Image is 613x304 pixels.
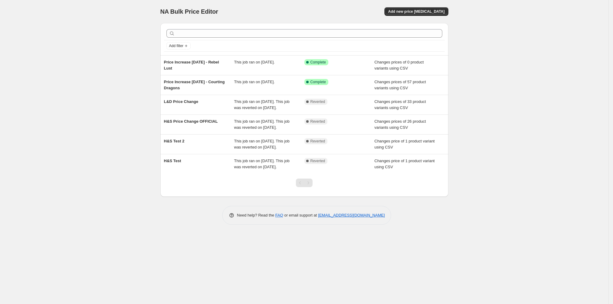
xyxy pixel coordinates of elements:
span: H&S Test 2 [164,139,185,143]
span: This job ran on [DATE]. This job was reverted on [DATE]. [234,159,290,169]
span: H&S Test [164,159,181,163]
span: Complete [310,60,326,65]
a: [EMAIL_ADDRESS][DOMAIN_NAME] [318,213,385,217]
span: Reverted [310,119,325,124]
span: This job ran on [DATE]. [234,80,275,84]
button: Add filter [166,42,191,50]
span: or email support at [283,213,318,217]
span: Add filter [169,43,183,48]
span: Changes price of 1 product variant using CSV [374,159,435,169]
span: Reverted [310,99,325,104]
span: This job ran on [DATE]. This job was reverted on [DATE]. [234,99,290,110]
span: H&S Price Change OFFICIAL [164,119,218,124]
span: Reverted [310,139,325,144]
nav: Pagination [296,179,313,187]
span: Price Increase [DATE] - Courting Dragons [164,80,225,90]
span: Changes prices of 26 product variants using CSV [374,119,426,130]
span: Complete [310,80,326,84]
span: Changes prices of 33 product variants using CSV [374,99,426,110]
a: FAQ [275,213,283,217]
span: This job ran on [DATE]. This job was reverted on [DATE]. [234,139,290,149]
span: NA Bulk Price Editor [160,8,218,15]
span: Changes prices of 57 product variants using CSV [374,80,426,90]
span: Need help? Read the [237,213,276,217]
span: L&D Price Change [164,99,198,104]
span: This job ran on [DATE]. This job was reverted on [DATE]. [234,119,290,130]
span: Price Increase [DATE] - Rebel Lust [164,60,219,70]
span: Changes prices of 0 product variants using CSV [374,60,424,70]
button: Add new price [MEDICAL_DATA] [384,7,448,16]
span: This job ran on [DATE]. [234,60,275,64]
span: Add new price [MEDICAL_DATA] [388,9,444,14]
span: Changes price of 1 product variant using CSV [374,139,435,149]
span: Reverted [310,159,325,163]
